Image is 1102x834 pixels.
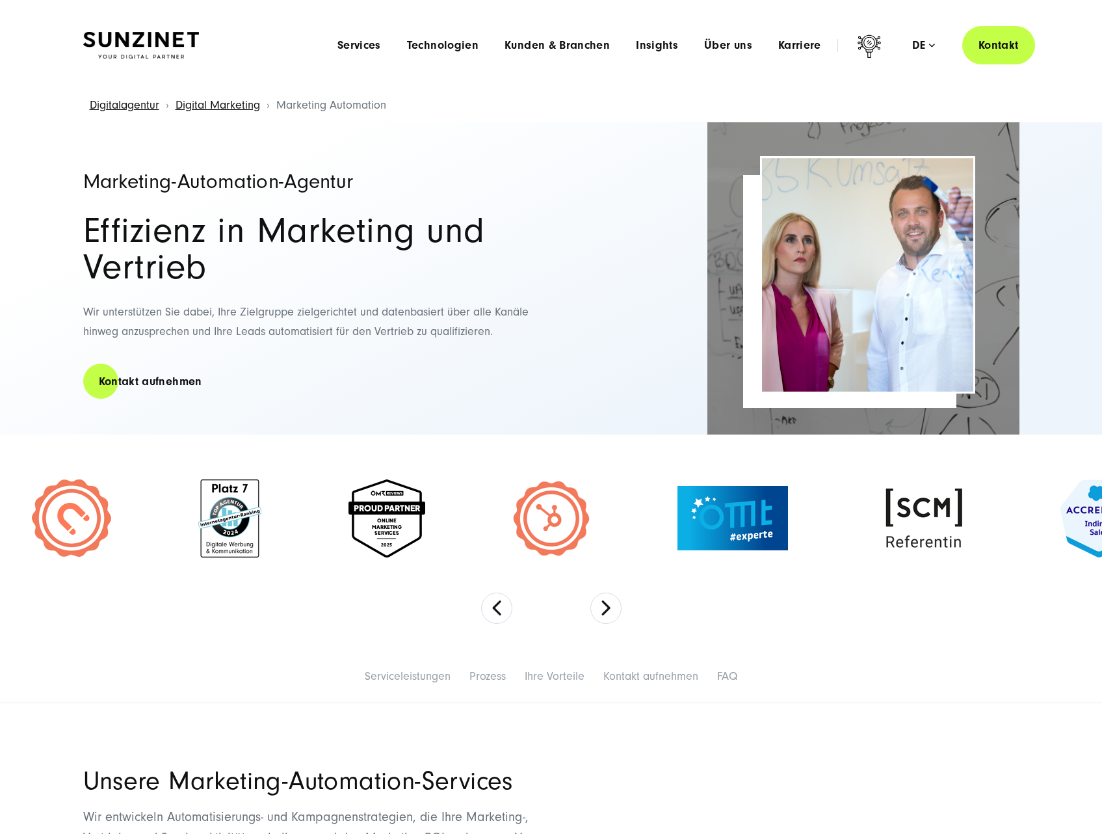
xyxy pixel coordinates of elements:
a: Digital Marketing [176,98,260,112]
img: Full-Service Digitalagentur SUNZINET - Integration & Process Automation_2 [707,122,1019,435]
h2: Unsere Marketing-Automation-Services [83,769,551,794]
a: Karriere [778,39,821,52]
h2: Effizienz in Marketing und Vertrieb [83,213,538,286]
h1: Marketing-Automation-Agentur [83,171,538,192]
img: Online marketing services 2025 - Digital Agentur SUNZNET - OMR Proud Partner [348,479,425,558]
img: Zertifiziert HubSpot Expert Siegel [512,479,590,558]
div: de [912,39,935,52]
span: Marketing Automation [276,98,386,112]
img: Marketing Automation Agentur Header | Mann und Frau brainstormen zusammen und machen Notizen [762,158,973,392]
a: Kontakt [962,26,1035,64]
a: Kontakt aufnehmen [83,363,218,400]
a: Insights [636,39,678,52]
a: Prozess [469,669,506,683]
img: OMT Experte Siegel - Digital Marketing Agentur SUNZINET [677,486,788,550]
a: Ihre Vorteile [525,669,584,683]
a: FAQ [717,669,737,683]
button: Next [590,593,622,624]
a: Serviceleistungen [365,669,451,683]
img: Top 7 in Internet Agentur Deutschland - Digital Agentur SUNZINET [198,479,261,558]
a: Digitalagentur [90,98,159,112]
img: SUNZINET Full Service Digital Agentur [83,32,199,59]
a: Kunden & Branchen [505,39,610,52]
img: Zertifiziert Hubspot inbound marketing Expert - HubSpot Beratung und implementierung Partner Agentur [32,479,111,557]
button: Previous [481,593,512,624]
a: Kontakt aufnehmen [603,669,698,683]
img: SCM Referentin Siegel - OMT Experte Siegel - Digitalagentur SUNZINET [875,479,973,558]
a: Technologien [407,39,479,52]
a: Über uns [704,39,752,52]
a: Services [337,39,381,52]
span: Wir unterstützen Sie dabei, Ihre Zielgruppe zielgerichtet und datenbasiert über alle Kanäle hinwe... [83,305,529,339]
